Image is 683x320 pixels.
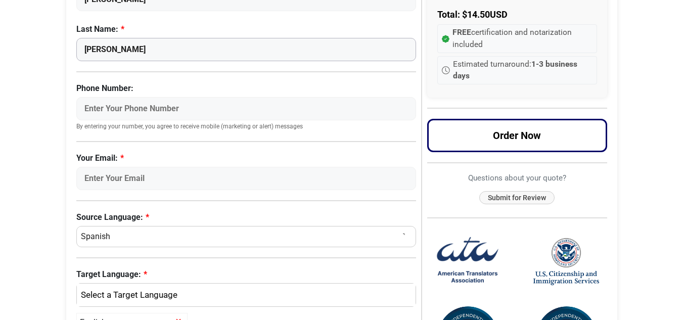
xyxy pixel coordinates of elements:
[76,167,417,190] input: Enter Your Email
[76,97,417,120] input: Enter Your Phone Number
[453,59,593,82] span: Estimated turnaround:
[427,173,607,182] h6: Questions about your quote?
[76,82,417,95] label: Phone Number:
[76,23,417,35] label: Last Name:
[76,38,417,61] input: Enter Your Last Name
[76,123,417,131] small: By entering your number, you agree to receive mobile (marketing or alert) messages
[533,237,599,286] img: United States Citizenship and Immigration Services Logo
[435,228,500,294] img: American Translators Association Logo
[76,268,417,281] label: Target Language:
[76,152,417,164] label: Your Email:
[437,8,597,21] p: Total: $ USD
[452,28,471,37] strong: FREE
[467,9,490,20] span: 14.50
[452,27,593,51] span: certification and notarization included
[76,211,417,223] label: Source Language:
[427,119,607,152] button: Order Now
[76,283,417,307] button: English
[479,191,555,205] button: Submit for Review
[82,289,406,302] div: English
